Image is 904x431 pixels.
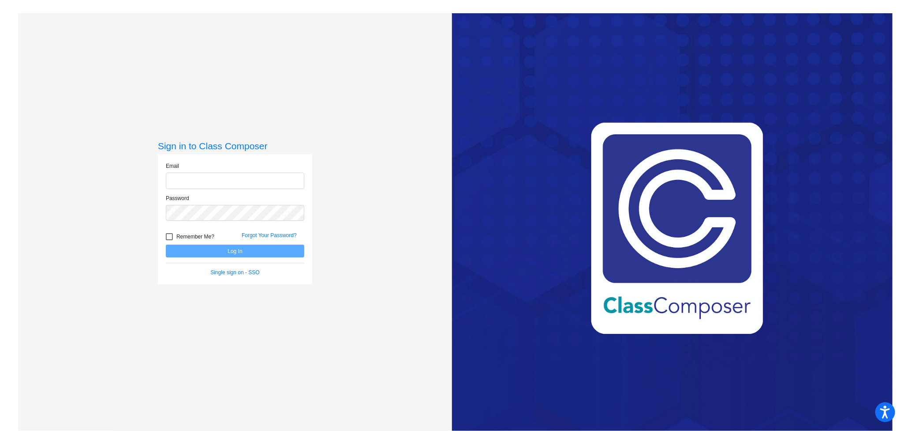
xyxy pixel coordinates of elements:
button: Log In [166,245,304,257]
a: Single sign on - SSO [210,269,259,276]
h3: Sign in to Class Composer [158,140,312,151]
span: Remember Me? [176,231,214,242]
label: Password [166,194,189,202]
a: Forgot Your Password? [242,232,297,238]
label: Email [166,162,179,170]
